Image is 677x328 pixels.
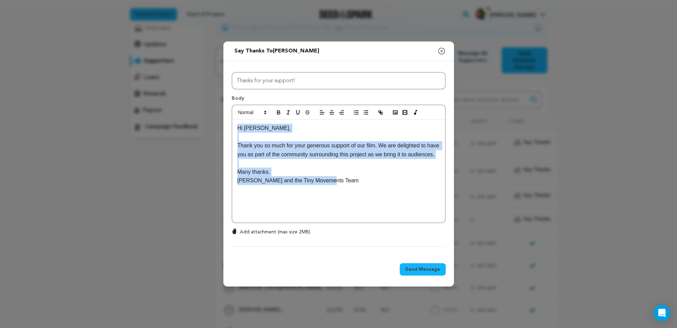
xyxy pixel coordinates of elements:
[400,263,446,276] button: Send Message
[240,229,310,235] p: Add attachment (max size 2MB)
[237,168,440,177] p: Many thanks.
[237,124,440,133] p: Hi [PERSON_NAME],
[654,305,670,321] div: Open Intercom Messenger
[237,176,440,185] p: [PERSON_NAME] and the Tiny Movements Team
[405,266,440,273] span: Send Message
[237,141,440,159] p: Thank you so much for your generous support of our film. We are delighted to have you as part of ...
[232,95,446,105] p: Body
[232,72,446,89] input: Subject
[273,48,319,54] span: [PERSON_NAME]
[234,47,319,55] div: Say thanks to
